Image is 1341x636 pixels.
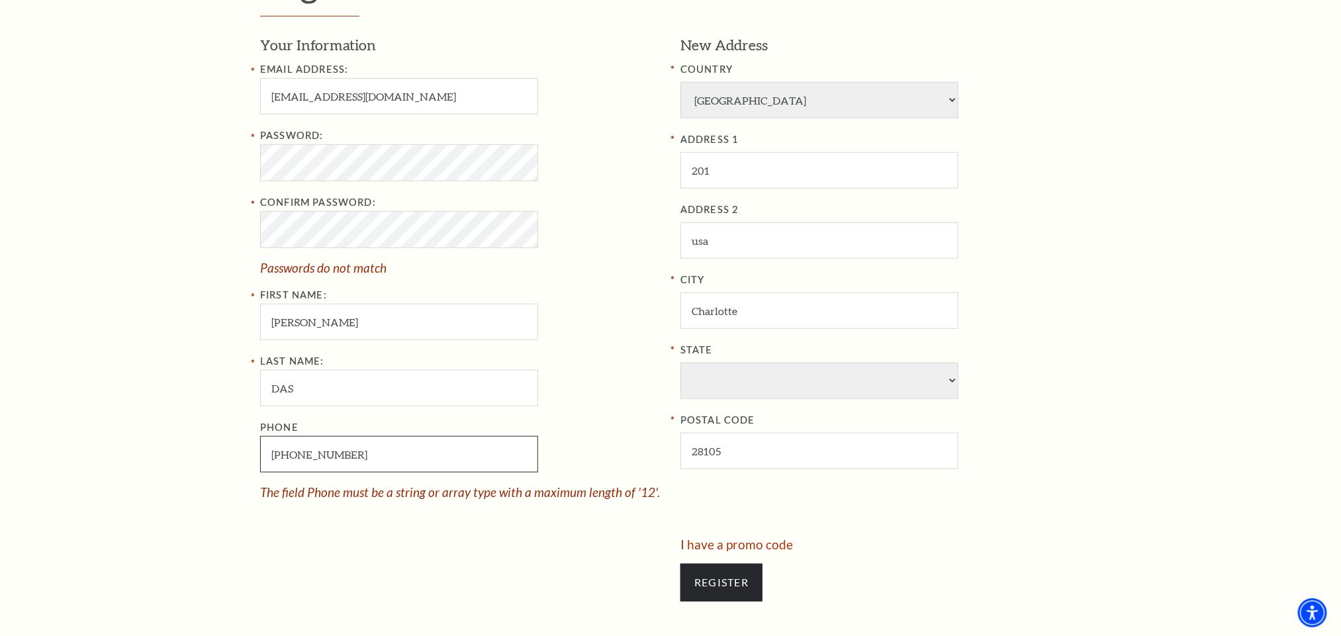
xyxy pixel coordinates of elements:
label: State [680,342,1081,359]
input: ADDRESS 1 [680,152,958,189]
input: Email Address: [260,78,538,114]
label: Confirm Password: [260,197,376,208]
label: Last Name: [260,355,324,367]
label: Password: [260,130,324,141]
input: ADDRESS 2 [680,222,958,259]
label: ADDRESS 1 [680,132,1081,148]
label: City [680,272,1081,289]
span: Passwords do not match [260,260,387,275]
label: POSTAL CODE [680,412,1081,429]
label: Phone [260,422,299,433]
label: Email Address: [260,64,348,75]
label: First Name: [260,289,327,300]
label: COUNTRY [680,62,1081,78]
a: I have a promo code [680,537,793,552]
h3: Your Information [260,35,661,56]
div: Accessibility Menu [1298,598,1327,627]
label: ADDRESS 2 [680,202,1081,218]
input: POSTAL CODE [680,433,958,469]
h3: New Address [680,35,1081,56]
input: City [680,293,958,329]
span: The field Phone must be a string or array type with a maximum length of '12'. [260,484,660,500]
input: Submit button [680,564,763,601]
